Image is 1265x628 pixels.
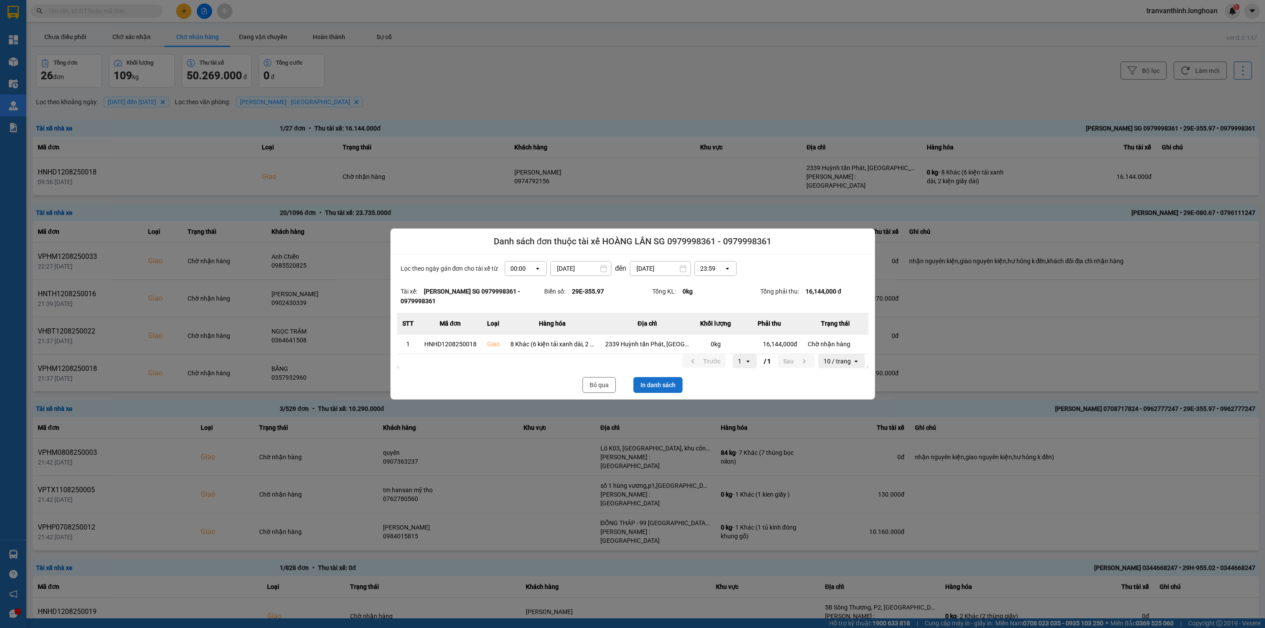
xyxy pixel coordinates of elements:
[544,287,652,306] div: Biển số:
[738,357,741,366] div: 1
[572,288,604,295] strong: 29E-355.97
[397,313,419,334] th: STT
[724,265,731,272] svg: open
[401,288,520,305] strong: [PERSON_NAME] SG 0979998361 - 0979998361
[824,357,851,366] div: 10 / trang
[551,261,611,276] input: Select a date.
[611,263,630,274] div: đến
[401,287,545,306] div: Tài xế:
[534,265,541,272] svg: open
[695,313,737,334] th: Khối lượng
[802,313,868,334] th: Trạng thái
[582,377,616,393] button: Bỏ qua
[778,355,815,368] button: next page. current page 1 / 1
[700,340,731,348] div: 0 kg
[742,340,797,348] div: 16,144,000 đ
[808,340,863,348] div: Chờ nhận hàng
[510,264,526,273] div: 00:00
[806,288,842,295] strong: 16,144,000 đ
[510,340,595,348] div: 8 Khác (6 kiện tải xanh dài, 2 kiện giấy dài)
[852,357,853,366] input: Selected 10 / trang.
[487,340,500,348] div: Giao
[633,377,683,393] button: In danh sách
[397,261,868,276] div: Lọc theo ngày gán đơn cho tài xế từ
[630,261,690,276] input: Select a date.
[527,264,528,273] input: Selected 00:00. Select a time, 24-hour format.
[482,313,505,334] th: Loại
[605,340,690,348] div: 2339 Huỳnh tấn Phát, [GEOGRAPHIC_DATA], [GEOGRAPHIC_DATA]
[764,356,771,367] span: / 1
[494,235,771,247] span: Danh sách đơn thuộc tài xế HOÀNG LÂN SG 0979998361 - 0979998361
[390,229,875,399] div: dialog
[760,287,868,306] div: Tổng phải thu:
[424,340,477,348] div: HNHD1208250018
[682,355,726,368] button: previous page. current page 1 / 1
[505,313,600,334] th: Hàng hóa
[700,264,716,273] div: 23:59
[652,287,760,306] div: Tổng KL:
[737,313,802,334] th: Phải thu
[745,358,752,365] svg: open
[419,313,482,334] th: Mã đơn
[853,358,860,365] svg: open
[683,288,693,295] strong: 0 kg
[600,313,695,334] th: Địa chỉ
[402,340,414,348] div: 1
